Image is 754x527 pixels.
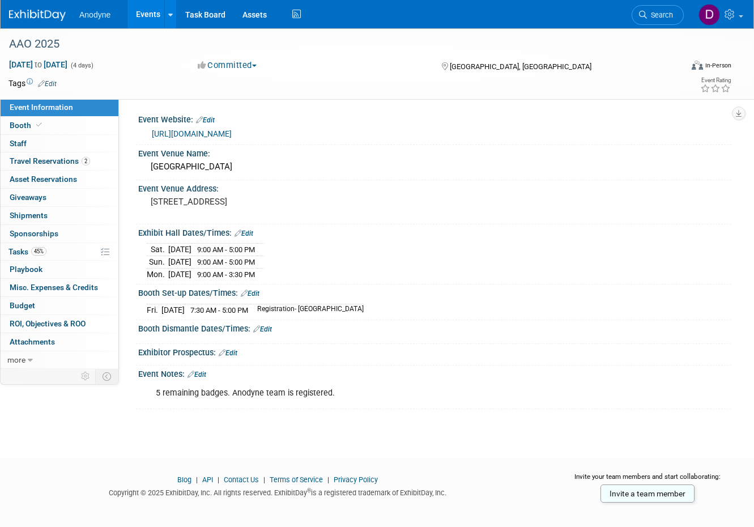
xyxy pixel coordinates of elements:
div: Event Notes: [138,365,731,380]
a: Attachments [1,333,118,351]
span: Sponsorships [10,229,58,238]
span: (4 days) [70,62,93,69]
a: Event Information [1,99,118,116]
a: Invite a team member [600,484,695,503]
span: [DATE] [DATE] [8,59,68,70]
a: Search [632,5,684,25]
a: Staff [1,135,118,152]
a: Edit [196,116,215,124]
div: Invite your team members and start collaborating: [564,472,732,489]
a: Playbook [1,261,118,278]
img: Format-Inperson.png [692,61,703,70]
span: 9:00 AM - 5:00 PM [197,258,255,266]
div: Copyright © 2025 ExhibitDay, Inc. All rights reserved. ExhibitDay is a registered trademark of Ex... [8,485,547,498]
a: more [1,351,118,369]
a: ROI, Objectives & ROO [1,315,118,333]
a: Travel Reservations2 [1,152,118,170]
td: Sun. [147,256,168,269]
td: [DATE] [161,304,185,316]
td: [DATE] [168,244,191,256]
span: Misc. Expenses & Credits [10,283,98,292]
a: Budget [1,297,118,314]
span: Asset Reservations [10,175,77,184]
span: Anodyne [79,10,110,19]
td: Personalize Event Tab Strip [76,369,96,384]
span: ROI, Objectives & ROO [10,319,86,328]
td: Sat. [147,244,168,256]
span: Travel Reservations [10,156,90,165]
span: Event Information [10,103,73,112]
div: Event Venue Name: [138,145,731,159]
button: Committed [194,59,261,71]
a: API [202,475,213,484]
td: Mon. [147,268,168,280]
a: Edit [235,229,253,237]
span: Staff [10,139,27,148]
span: Booth [10,121,44,130]
span: Tasks [8,247,46,256]
div: Exhibit Hall Dates/Times: [138,224,731,239]
sup: ® [307,487,311,494]
span: more [7,355,25,364]
span: Giveaways [10,193,46,202]
a: Asset Reservations [1,171,118,188]
span: | [325,475,332,484]
div: Booth Dismantle Dates/Times: [138,320,731,335]
div: Event Format [625,59,731,76]
a: Edit [253,325,272,333]
td: [DATE] [168,268,191,280]
a: Blog [177,475,191,484]
span: to [33,60,44,69]
span: Shipments [10,211,48,220]
a: Sponsorships [1,225,118,243]
img: ExhibitDay [9,10,66,21]
a: Tasks45% [1,243,118,261]
a: Misc. Expenses & Credits [1,279,118,296]
td: [DATE] [168,256,191,269]
a: Edit [241,290,259,297]
a: Giveaways [1,189,118,206]
a: Edit [219,349,237,357]
span: Search [647,11,673,19]
span: | [261,475,268,484]
span: Budget [10,301,35,310]
td: Registration- [GEOGRAPHIC_DATA] [250,304,364,316]
a: Terms of Service [270,475,323,484]
span: | [193,475,201,484]
div: Booth Set-up Dates/Times: [138,284,731,299]
div: In-Person [705,61,731,70]
div: AAO 2025 [5,34,670,54]
a: Contact Us [224,475,259,484]
div: 5 remaining badges. Anodyne team is registered. [148,382,615,405]
i: Booth reservation complete [36,122,42,128]
a: [URL][DOMAIN_NAME] [152,129,232,138]
span: [GEOGRAPHIC_DATA], [GEOGRAPHIC_DATA] [450,62,591,71]
div: Event Rating [700,78,731,83]
span: | [215,475,222,484]
span: 45% [31,247,46,256]
a: Booth [1,117,118,134]
td: Fri. [147,304,161,316]
a: Shipments [1,207,118,224]
a: Edit [188,371,206,379]
a: Privacy Policy [334,475,378,484]
span: Playbook [10,265,42,274]
td: Tags [8,78,57,89]
div: [GEOGRAPHIC_DATA] [147,158,723,176]
span: 9:00 AM - 3:30 PM [197,270,255,279]
img: Dawn Jozwiak [698,4,720,25]
pre: [STREET_ADDRESS] [151,197,373,207]
div: Exhibitor Prospectus: [138,344,731,359]
a: Edit [38,80,57,88]
span: 9:00 AM - 5:00 PM [197,245,255,254]
td: Toggle Event Tabs [96,369,119,384]
span: 2 [82,157,90,165]
div: Event Website: [138,111,731,126]
span: 7:30 AM - 5:00 PM [190,306,248,314]
span: Attachments [10,337,55,346]
div: Event Venue Address: [138,180,731,194]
